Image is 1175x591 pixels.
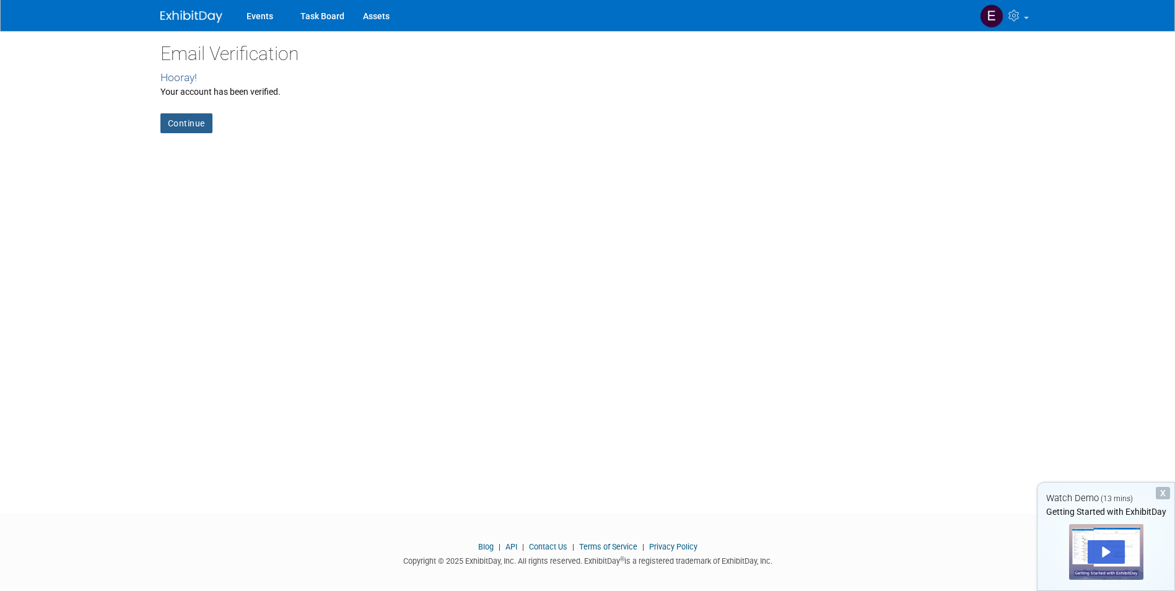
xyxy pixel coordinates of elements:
[529,542,567,551] a: Contact Us
[980,4,1003,28] img: Ethan Miller
[505,542,517,551] a: API
[1037,492,1174,505] div: Watch Demo
[569,542,577,551] span: |
[160,11,222,23] img: ExhibitDay
[496,542,504,551] span: |
[620,556,624,563] sup: ®
[579,542,637,551] a: Terms of Service
[160,70,1015,85] div: Hooray!
[639,542,647,551] span: |
[1088,540,1125,564] div: Play
[519,542,527,551] span: |
[1156,487,1170,499] div: Dismiss
[649,542,697,551] a: Privacy Policy
[160,113,212,133] a: Continue
[160,85,1015,98] div: Your account has been verified.
[478,542,494,551] a: Blog
[1037,506,1174,518] div: Getting Started with ExhibitDay
[1101,494,1133,503] span: (13 mins)
[160,43,1015,64] h2: Email Verification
